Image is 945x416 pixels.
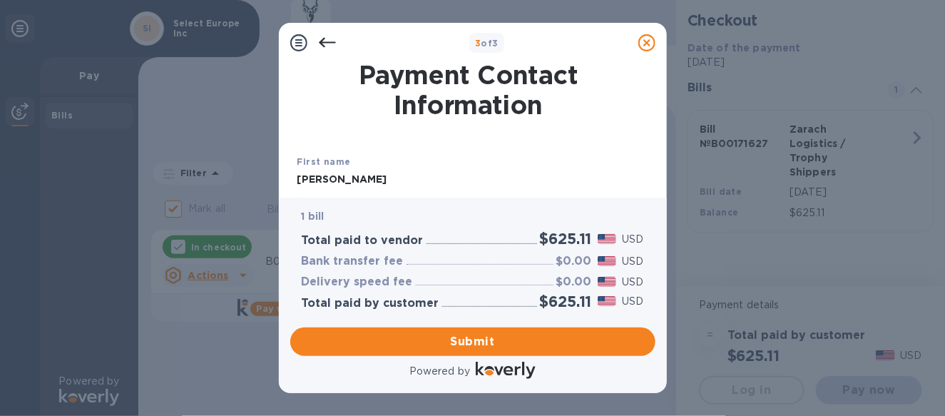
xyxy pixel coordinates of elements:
[475,38,481,49] span: 3
[302,234,424,248] h3: Total paid to vendor
[598,296,617,306] img: USD
[556,275,592,289] h3: $0.00
[622,294,643,309] p: USD
[290,328,655,356] button: Submit
[297,169,640,191] input: Enter your first name
[476,362,536,379] img: Logo
[302,333,644,350] span: Submit
[598,277,617,287] img: USD
[540,230,592,248] h2: $625.11
[409,364,470,379] p: Powered by
[302,297,439,310] h3: Total paid by customer
[540,293,592,310] h2: $625.11
[598,256,617,266] img: USD
[475,38,499,49] b: of 3
[297,156,351,167] b: First name
[622,275,643,290] p: USD
[556,255,592,268] h3: $0.00
[622,254,643,269] p: USD
[297,60,640,120] h1: Payment Contact Information
[598,234,617,244] img: USD
[302,210,325,222] b: 1 bill
[302,275,413,289] h3: Delivery speed fee
[622,232,643,247] p: USD
[302,255,404,268] h3: Bank transfer fee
